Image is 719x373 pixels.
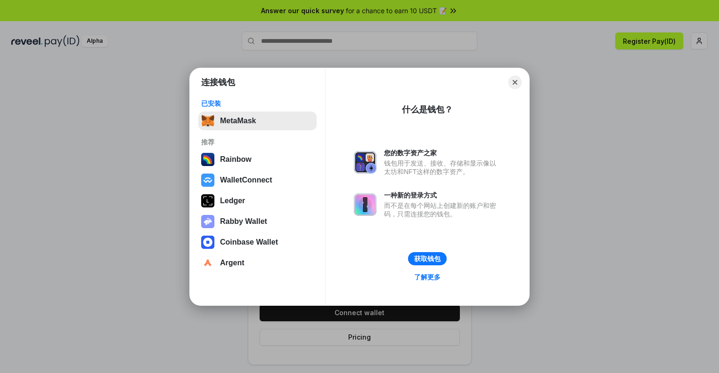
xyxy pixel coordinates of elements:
div: 而不是在每个网站上创建新的账户和密码，只需连接您的钱包。 [384,201,501,218]
div: Argent [220,259,245,267]
button: 获取钱包 [408,252,447,265]
button: MetaMask [198,111,317,130]
div: 推荐 [201,138,314,146]
div: 什么是钱包？ [402,104,453,115]
img: svg+xml,%3Csvg%20width%3D%2228%22%20height%3D%2228%22%20viewBox%3D%220%200%2028%2028%22%20fill%3D... [201,174,214,187]
button: Rainbow [198,150,317,169]
div: 一种新的登录方式 [384,191,501,199]
button: Rabby Wallet [198,212,317,231]
button: Coinbase Wallet [198,233,317,252]
img: svg+xml,%3Csvg%20xmlns%3D%22http%3A%2F%2Fwww.w3.org%2F2000%2Fsvg%22%20fill%3D%22none%22%20viewBox... [354,193,376,216]
button: Ledger [198,191,317,210]
div: Coinbase Wallet [220,238,278,246]
img: svg+xml,%3Csvg%20xmlns%3D%22http%3A%2F%2Fwww.w3.org%2F2000%2Fsvg%22%20width%3D%2228%22%20height%3... [201,194,214,207]
button: Close [508,76,522,89]
img: svg+xml,%3Csvg%20width%3D%2228%22%20height%3D%2228%22%20viewBox%3D%220%200%2028%2028%22%20fill%3D... [201,236,214,249]
div: 获取钱包 [414,254,441,263]
img: svg+xml,%3Csvg%20width%3D%2228%22%20height%3D%2228%22%20viewBox%3D%220%200%2028%2028%22%20fill%3D... [201,256,214,270]
div: Ledger [220,197,245,205]
div: Rabby Wallet [220,217,267,226]
div: 了解更多 [414,273,441,281]
button: Argent [198,254,317,272]
button: WalletConnect [198,171,317,190]
div: Rainbow [220,155,252,164]
div: 钱包用于发送、接收、存储和显示像以太坊和NFT这样的数字资产。 [384,159,501,176]
img: svg+xml,%3Csvg%20fill%3D%22none%22%20height%3D%2233%22%20viewBox%3D%220%200%2035%2033%22%20width%... [201,114,214,127]
img: svg+xml,%3Csvg%20width%3D%22120%22%20height%3D%22120%22%20viewBox%3D%220%200%20120%20120%22%20fil... [201,153,214,166]
div: MetaMask [220,117,256,125]
img: svg+xml,%3Csvg%20xmlns%3D%22http%3A%2F%2Fwww.w3.org%2F2000%2Fsvg%22%20fill%3D%22none%22%20viewBox... [201,215,214,228]
div: 您的数字资产之家 [384,149,501,157]
img: svg+xml,%3Csvg%20xmlns%3D%22http%3A%2F%2Fwww.w3.org%2F2000%2Fsvg%22%20fill%3D%22none%22%20viewBox... [354,151,376,174]
a: 了解更多 [409,271,446,283]
div: 已安装 [201,99,314,108]
h1: 连接钱包 [201,77,235,88]
div: WalletConnect [220,176,272,184]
